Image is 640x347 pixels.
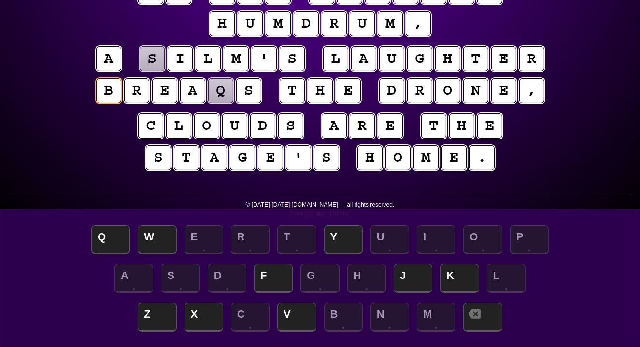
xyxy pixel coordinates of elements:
puzzle-tile: m [265,11,291,36]
puzzle-tile: m [413,145,439,170]
puzzle-tile: h [449,113,474,139]
puzzle-tile: a [96,46,121,72]
puzzle-tile: s [236,78,261,103]
puzzle-tile: , [405,11,431,36]
puzzle-tile: e [377,113,403,139]
puzzle-tile: a [321,113,347,139]
puzzle-tile: m [377,11,403,36]
puzzle-tile: u [349,11,375,36]
puzzle-tile: o [194,113,219,139]
puzzle-tile: c [138,113,163,139]
puzzle-tile: r [519,46,544,72]
puzzle-tile: l [195,46,221,72]
puzzle-tile: s [139,46,165,72]
puzzle-tile: h [209,11,235,36]
puzzle-tile: h [435,46,460,72]
puzzle-tile: e [491,78,516,103]
puzzle-tile: l [323,46,348,72]
p: © [DATE]-[DATE] [DOMAIN_NAME] — all rights reserved. | | [8,200,632,224]
puzzle-tile: u [222,113,247,139]
puzzle-tile: . [469,145,495,170]
puzzle-tile: e [477,113,502,139]
puzzle-tile: d [293,11,319,36]
puzzle-tile: s [313,145,339,170]
puzzle-tile: a [201,145,227,170]
puzzle-tile: t [463,46,488,72]
puzzle-tile: h [357,145,383,170]
puzzle-tile: g [229,145,255,170]
puzzle-tile: s [145,145,171,170]
puzzle-tile: e [152,78,177,103]
puzzle-tile: t [173,145,199,170]
puzzle-tile: ' [251,46,277,72]
puzzle-tile: s [279,46,305,72]
puzzle-tile: u [379,46,404,72]
puzzle-tile: m [223,46,249,72]
puzzle-tile: e [257,145,283,170]
puzzle-tile: o [435,78,460,103]
puzzle-tile: d [379,78,404,103]
puzzle-tile: e [335,78,361,103]
puzzle-tile: r [321,11,347,36]
puzzle-tile: a [180,78,205,103]
puzzle-tile: e [441,145,467,170]
puzzle-tile: h [307,78,333,103]
puzzle-tile: t [421,113,446,139]
a: Support [310,209,330,218]
a: Privacy [289,209,308,218]
puzzle-tile: o [385,145,411,170]
puzzle-tile: a [351,46,376,72]
puzzle-tile: i [167,46,193,72]
puzzle-tile: r [124,78,149,103]
puzzle-tile: r [349,113,375,139]
a: Tutorial [332,209,351,218]
puzzle-tile: t [279,78,305,103]
puzzle-tile: ' [285,145,311,170]
puzzle-tile: l [166,113,191,139]
puzzle-tile: d [250,113,275,139]
puzzle-tile: g [407,46,432,72]
puzzle-tile: , [519,78,544,103]
puzzle-tile: e [491,46,516,72]
puzzle-tile: r [407,78,432,103]
puzzle-tile: s [278,113,303,139]
puzzle-tile: q [208,78,233,103]
puzzle-tile: u [237,11,263,36]
puzzle-tile: n [463,78,488,103]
